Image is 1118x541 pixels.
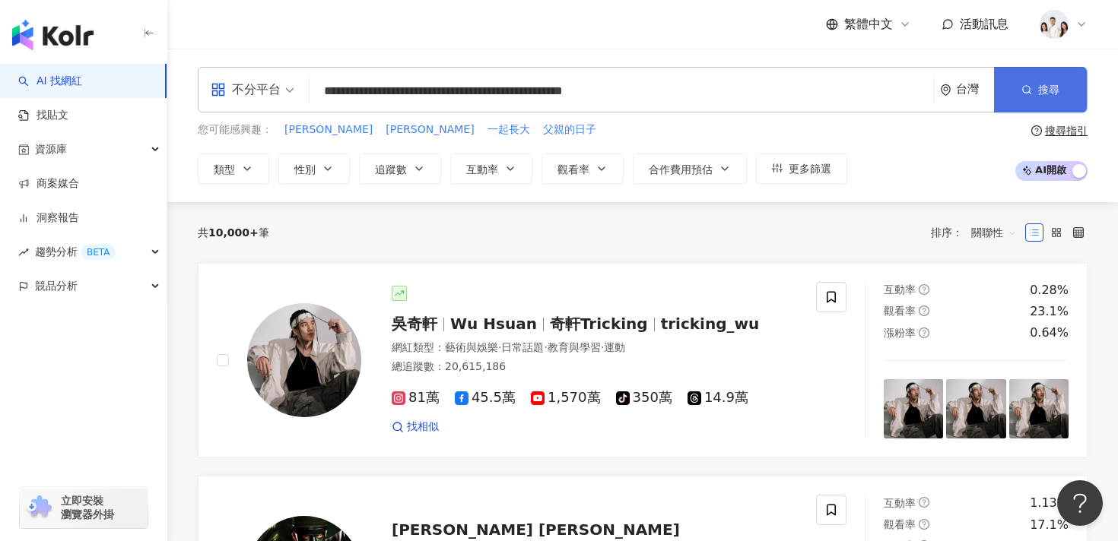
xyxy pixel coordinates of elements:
[1030,303,1069,320] div: 23.1%
[971,220,1017,245] span: 關聯性
[61,494,114,521] span: 立即安裝 瀏覽器外掛
[247,303,361,417] img: KOL Avatar
[1030,495,1069,511] div: 1.13%
[487,122,531,138] button: 一起長大
[661,315,760,333] span: tricking_wu
[35,235,116,269] span: 趨勢分析
[35,132,67,166] span: 資源庫
[24,495,54,520] img: chrome extension
[12,20,94,50] img: logo
[18,247,29,258] span: rise
[501,341,544,353] span: 日常話題
[392,340,798,356] div: 網紅類型 ：
[884,379,943,438] img: post-image
[542,153,624,184] button: 觀看率
[919,284,929,295] span: question-circle
[544,341,547,353] span: ·
[18,176,79,191] a: 商案媒合
[931,220,1025,245] div: 排序：
[198,226,269,239] div: 共 筆
[960,17,1008,31] span: 活動訊息
[1040,10,1069,39] img: 20231221_NR_1399_Small.jpg
[392,520,680,539] span: [PERSON_NAME] [PERSON_NAME]
[498,341,501,353] span: ·
[884,327,916,339] span: 漲粉率
[940,84,951,96] span: environment
[919,519,929,530] span: question-circle
[789,163,831,175] span: 更多篩選
[18,108,68,123] a: 找貼文
[450,153,532,184] button: 互動率
[1031,125,1042,136] span: question-circle
[385,122,475,138] button: [PERSON_NAME]
[688,390,748,406] span: 14.9萬
[359,153,441,184] button: 追蹤數
[557,163,589,176] span: 觀看率
[604,341,625,353] span: 運動
[214,163,235,176] span: 類型
[1009,379,1069,438] img: post-image
[884,497,916,509] span: 互動率
[294,163,316,176] span: 性別
[956,83,994,96] div: 台灣
[278,153,350,184] button: 性別
[392,390,440,406] span: 81萬
[1030,324,1069,341] div: 0.64%
[450,315,537,333] span: Wu Hsuan
[994,67,1087,112] button: 搜尋
[649,163,713,176] span: 合作費用預估
[531,390,601,406] span: 1,570萬
[1045,125,1088,137] div: 搜尋指引
[844,16,893,33] span: 繁體中文
[284,122,373,138] button: [PERSON_NAME]
[445,341,498,353] span: 藝術與娛樂
[386,122,474,138] span: [PERSON_NAME]
[18,74,82,89] a: searchAI 找網紅
[35,269,78,303] span: 競品分析
[919,497,929,508] span: question-circle
[1030,282,1069,299] div: 0.28%
[488,122,530,138] span: 一起長大
[1030,517,1069,533] div: 17.1%
[601,341,604,353] span: ·
[81,245,116,260] div: BETA
[542,122,597,138] button: 父親的日子
[211,82,226,97] span: appstore
[208,226,259,239] span: 10,000+
[919,327,929,338] span: question-circle
[756,153,847,184] button: 更多篩選
[375,163,407,176] span: 追蹤數
[884,518,916,530] span: 觀看率
[392,315,437,333] span: 吳奇軒
[198,263,1088,458] a: KOL Avatar吳奇軒Wu Hsuan奇軒Trickingtricking_wu網紅類型：藝術與娛樂·日常話題·教育與學習·運動總追蹤數：20,615,18681萬45.5萬1,570萬35...
[392,359,798,375] div: 總追蹤數 ： 20,615,186
[1057,480,1103,526] iframe: Help Scout Beacon - Open
[550,315,648,333] span: 奇軒Tricking
[543,122,596,138] span: 父親的日子
[946,379,1005,438] img: post-image
[616,390,672,406] span: 350萬
[884,283,916,296] span: 互動率
[407,419,439,435] span: 找相似
[198,153,269,184] button: 類型
[392,419,439,435] a: 找相似
[548,341,601,353] span: 教育與學習
[211,78,281,102] div: 不分平台
[884,305,916,317] span: 觀看率
[919,305,929,316] span: question-circle
[20,487,148,528] a: chrome extension立即安裝 瀏覽器外掛
[466,163,498,176] span: 互動率
[633,153,747,184] button: 合作費用預估
[455,390,516,406] span: 45.5萬
[198,122,272,138] span: 您可能感興趣：
[1038,84,1059,96] span: 搜尋
[18,210,79,226] a: 洞察報告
